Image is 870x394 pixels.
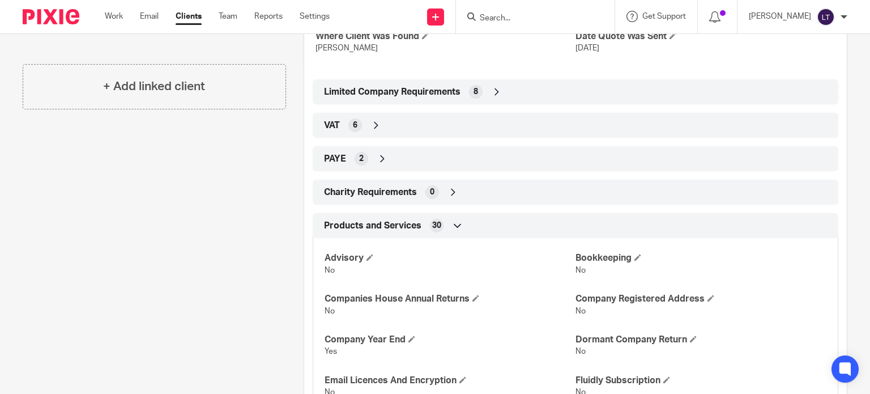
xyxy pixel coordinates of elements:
h4: Where Client Was Found [315,31,575,43]
span: 8 [474,86,478,98]
h4: Email Licences And Encryption [325,375,575,387]
h4: Date Quote Was Sent [575,31,835,43]
span: VAT [324,120,340,132]
h4: Fluidly Subscription [575,375,826,387]
a: Clients [176,11,202,22]
h4: Company Year End [325,334,575,346]
span: Products and Services [324,220,421,232]
span: Limited Company Requirements [324,86,460,98]
span: 2 [359,153,364,164]
img: Pixie [23,9,79,24]
a: Reports [254,11,283,22]
span: [PERSON_NAME] [315,44,378,52]
input: Search [479,14,581,24]
h4: Companies House Annual Returns [325,293,575,305]
span: Yes [325,348,337,355]
h4: Bookkeeping [575,252,826,264]
img: svg%3E [817,8,835,26]
span: No [575,348,586,355]
h4: Company Registered Address [575,293,826,305]
span: No [325,266,335,274]
span: PAYE [324,153,346,165]
a: Settings [300,11,330,22]
span: 0 [430,187,434,198]
h4: + Add linked client [103,78,205,95]
span: Charity Requirements [324,187,417,198]
a: Email [140,11,159,22]
span: No [575,266,586,274]
a: Team [219,11,237,22]
span: No [325,307,335,315]
span: 30 [432,220,441,231]
a: Work [105,11,123,22]
h4: Advisory [325,252,575,264]
h4: Dormant Company Return [575,334,826,346]
span: No [575,307,586,315]
span: 6 [353,120,357,131]
span: [DATE] [575,44,599,52]
span: Get Support [642,12,686,20]
p: [PERSON_NAME] [749,11,811,22]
